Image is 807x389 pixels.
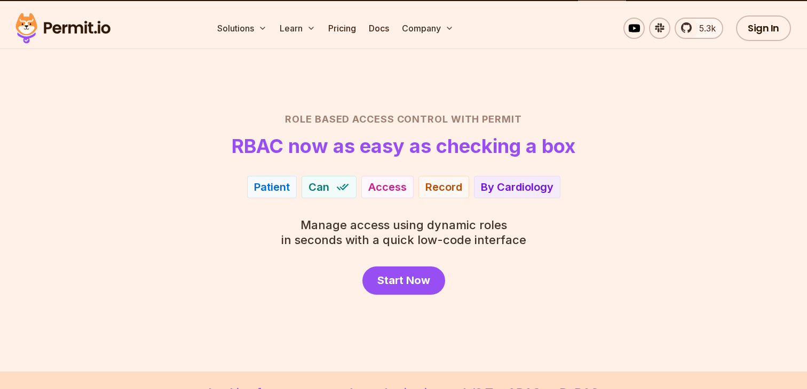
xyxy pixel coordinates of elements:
[30,112,777,127] h2: Role Based Access Control
[365,18,393,39] a: Docs
[377,273,430,288] span: Start Now
[281,217,526,247] p: in seconds with a quick low-code interface
[481,165,575,180] div: During work hours
[232,135,575,157] h1: RBAC now as easy as checking a box
[368,165,387,180] div: Edit
[254,165,314,180] div: Accountant
[368,180,407,194] div: Access
[675,18,723,39] a: 5.3k
[481,180,553,194] div: By Cardiology
[451,112,522,127] span: with Permit
[281,217,526,232] span: Manage access using dynamic roles
[425,180,462,194] div: Record
[308,180,329,194] span: Can
[693,22,716,35] span: 5.3k
[324,18,360,39] a: Pricing
[254,180,290,194] div: Patient
[736,15,791,41] a: Sign In
[425,165,479,180] div: Statement
[11,10,115,46] img: Permit logo
[275,18,320,39] button: Learn
[213,18,271,39] button: Solutions
[398,18,458,39] button: Company
[362,266,445,295] a: Start Now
